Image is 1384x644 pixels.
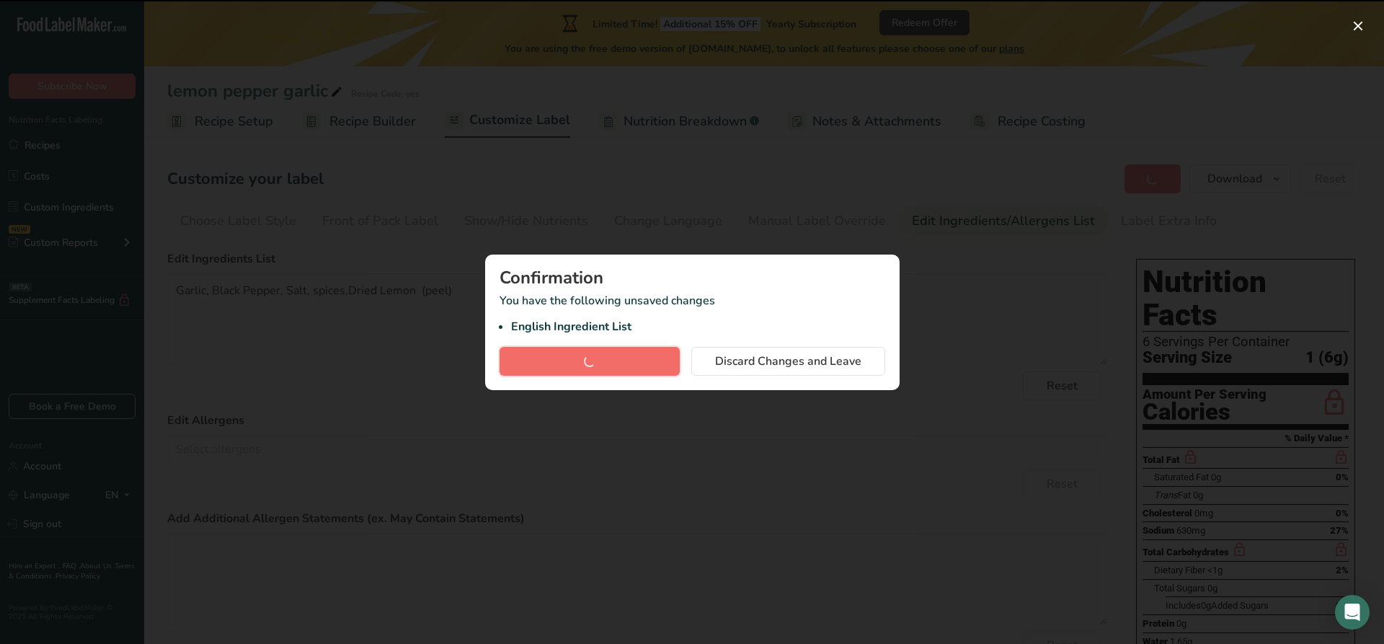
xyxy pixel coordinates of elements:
[500,269,885,286] div: Confirmation
[691,347,885,376] button: Discard Changes and Leave
[1335,595,1370,630] div: Open Intercom Messenger
[500,292,885,335] p: You have the following unsaved changes
[715,353,861,370] span: Discard Changes and Leave
[511,318,885,335] li: English Ingredient List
